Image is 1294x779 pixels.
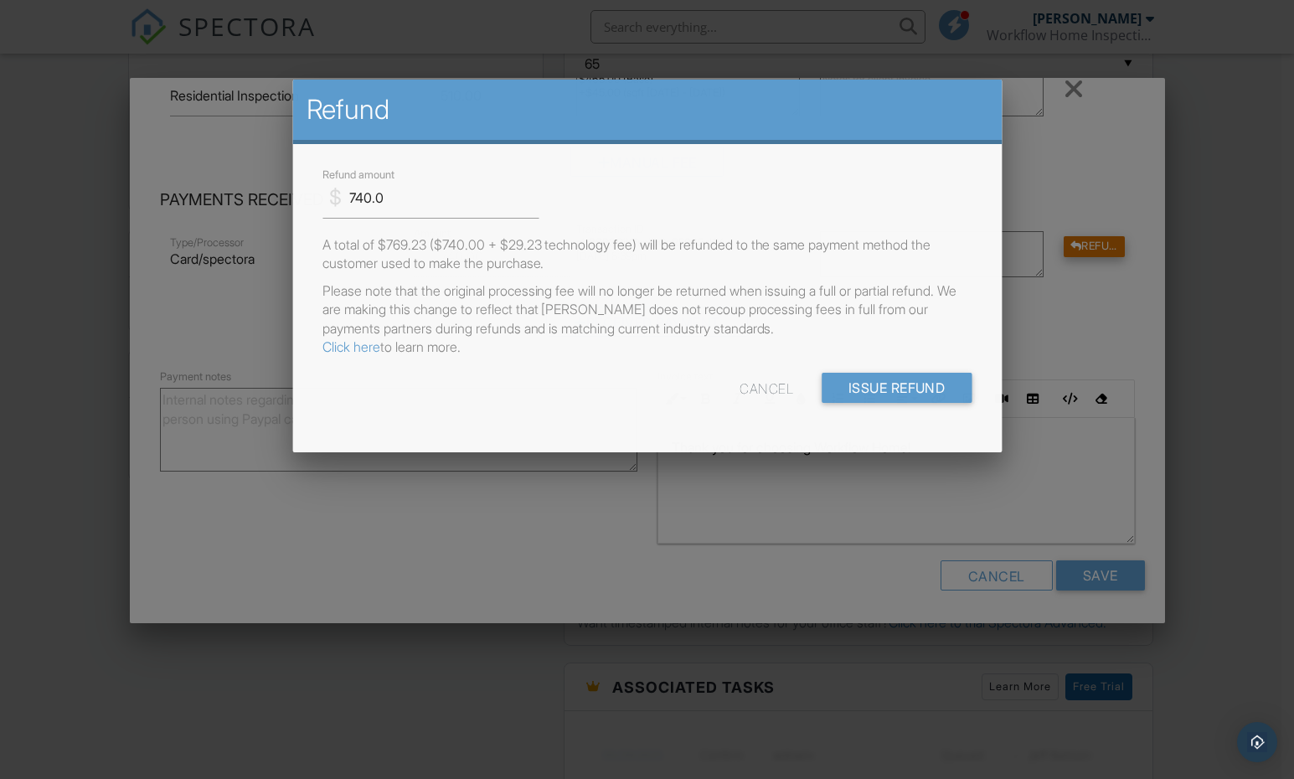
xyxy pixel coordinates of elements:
div: Cancel [740,373,793,403]
div: Open Intercom Messenger [1237,722,1277,762]
p: A total of $769.23 ($740.00 + $29.23 technology fee) will be refunded to the same payment method ... [322,235,972,273]
label: Refund amount [322,168,394,183]
div: $ [329,183,342,212]
p: Please note that the original processing fee will no longer be returned when issuing a full or pa... [322,281,972,357]
a: Click here [322,338,380,355]
h2: Refund [306,93,988,126]
input: Issue Refund [822,373,972,403]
